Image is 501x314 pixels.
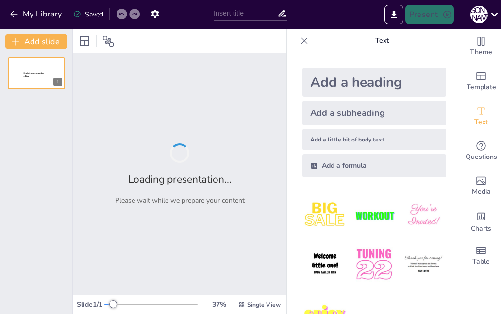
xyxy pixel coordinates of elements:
div: Saved [73,10,103,19]
div: Add a formula [302,154,446,177]
div: Add a little bit of body text [302,129,446,150]
div: Add ready made slides [462,64,501,99]
span: Text [474,117,488,127]
span: Template [467,82,496,93]
span: Single View [247,301,281,309]
div: Slide 1 / 1 [77,300,104,309]
div: 1 [53,78,62,86]
div: Layout [77,33,92,49]
p: Text [312,29,452,52]
button: My Library [7,6,66,22]
input: Insert title [214,6,277,20]
span: Questions [466,152,497,162]
div: Add charts and graphs [462,204,501,238]
div: Change the overall theme [462,29,501,64]
div: Get real-time input from your audience [462,134,501,169]
button: Export to PowerPoint [384,5,403,24]
span: Sendsteps presentation editor [24,72,44,78]
span: Charts [471,223,491,234]
div: [PERSON_NAME] [470,6,488,23]
div: Add images, graphics, shapes or video [462,169,501,204]
img: 6.jpeg [401,242,446,287]
img: 1.jpeg [302,193,348,238]
div: 1 [8,57,65,89]
div: Add a subheading [302,101,446,125]
div: Add a heading [302,68,446,97]
span: Position [102,35,114,47]
h2: Loading presentation... [128,173,232,186]
p: Please wait while we prepare your content [115,196,245,205]
img: 2.jpeg [351,193,397,238]
span: Media [472,187,491,197]
img: 4.jpeg [302,242,348,287]
span: Table [472,256,490,267]
button: Present [405,5,454,24]
div: Add a table [462,238,501,273]
img: 5.jpeg [351,242,397,287]
button: [PERSON_NAME] [470,5,488,24]
button: Add slide [5,34,67,49]
div: Add text boxes [462,99,501,134]
img: 3.jpeg [401,193,446,238]
div: 37 % [207,300,231,309]
span: Theme [470,47,492,58]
